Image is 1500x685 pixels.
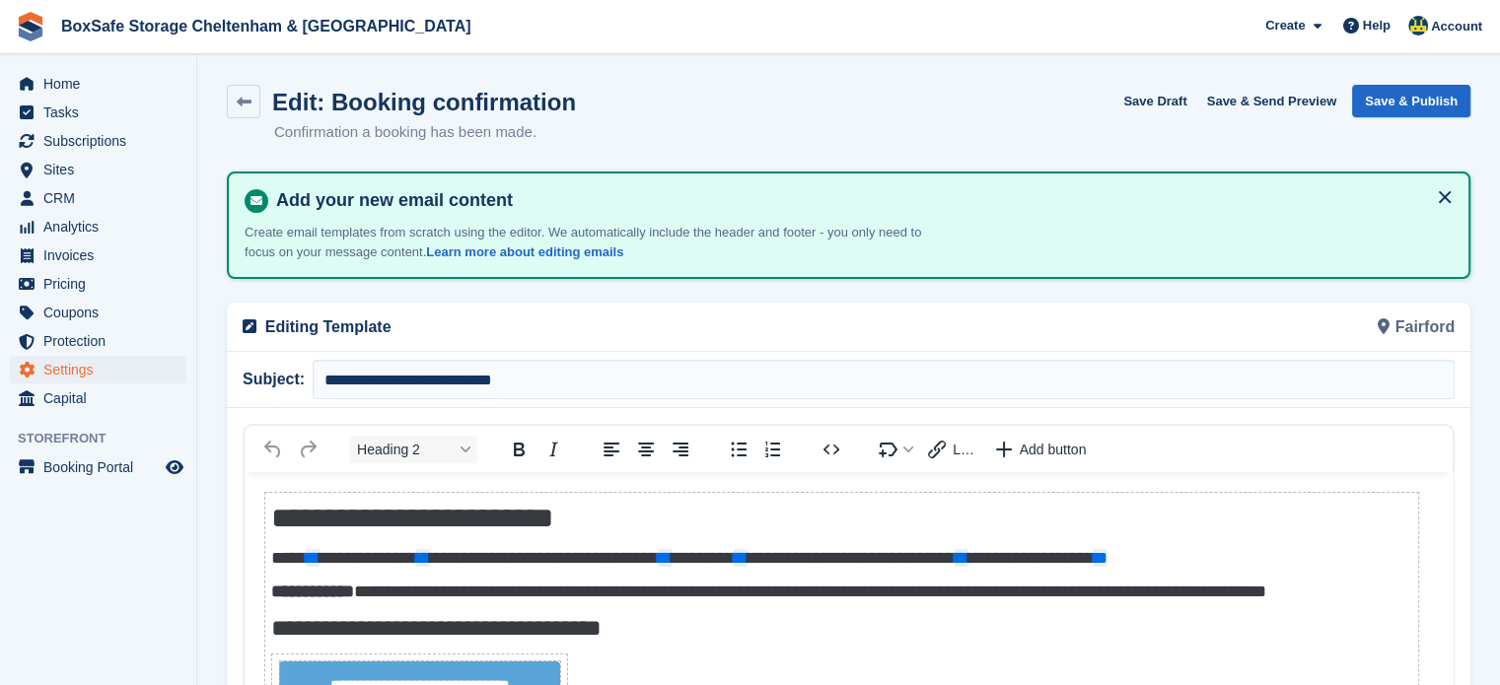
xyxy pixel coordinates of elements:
a: menu [10,356,186,383]
img: stora-icon-8386f47178a22dfd0bd8f6a31ec36ba5ce8667c1dd55bd0f319d3a0aa187defe.svg [16,12,45,41]
img: Kim Virabi [1408,16,1428,35]
span: Coupons [43,299,162,326]
span: Analytics [43,213,162,240]
span: Booking Portal [43,453,162,481]
a: menu [10,213,186,240]
p: Create email templates from scratch using the editor. We automatically include the header and foo... [245,223,935,261]
a: menu [10,299,186,326]
a: menu [10,270,186,298]
button: Align right [664,436,697,463]
a: Preview store [163,455,186,479]
a: BoxSafe Storage Cheltenham & [GEOGRAPHIC_DATA] [53,10,478,42]
span: Storefront [18,429,196,448]
h4: Add your new email content [268,189,1453,212]
a: menu [10,127,186,155]
button: Bullet list [722,436,755,463]
a: menu [10,156,186,183]
button: Italic [536,436,570,463]
span: Subscriptions [43,127,162,155]
p: Confirmation a booking has been made. [274,121,576,144]
span: Capital [43,384,162,412]
a: menu [10,241,186,269]
button: Undo [256,436,290,463]
button: Block Heading 2 [349,436,477,463]
button: Insert link with variable [921,436,985,463]
span: Invoices [43,241,162,269]
span: Sites [43,156,162,183]
a: menu [10,327,186,355]
span: Create [1265,16,1305,35]
a: menu [10,184,186,212]
span: Heading 2 [357,442,454,457]
span: Tasks [43,99,162,126]
span: Help [1363,16,1391,35]
span: CRM [43,184,162,212]
button: Save & Publish [1352,85,1470,117]
span: Home [43,70,162,98]
button: Numbered list [756,436,790,463]
span: Protection [43,327,162,355]
button: Insert a call-to-action button [986,436,1096,463]
button: Align left [595,436,628,463]
span: Subject: [243,368,313,391]
span: Settings [43,356,162,383]
p: Editing Template [265,315,837,339]
span: Account [1431,17,1482,36]
a: Learn more about editing emails [426,244,623,259]
button: Align center [629,436,663,463]
a: menu [10,70,186,98]
button: Redo [291,436,324,463]
span: Link [953,442,977,457]
span: Pricing [43,270,162,298]
div: Fairford [849,303,1467,351]
button: Save & Send Preview [1199,85,1345,117]
h1: Edit: Booking confirmation [272,89,576,115]
button: Insert merge tag [873,436,920,463]
button: Bold [502,436,536,463]
button: Save Draft [1115,85,1194,117]
button: Source code [815,436,848,463]
a: menu [10,453,186,481]
span: Add button [1020,442,1087,457]
a: menu [10,99,186,126]
a: menu [10,384,186,412]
